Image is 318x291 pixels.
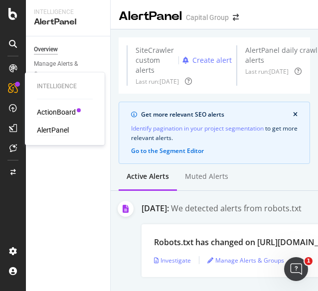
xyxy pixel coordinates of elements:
[34,44,58,55] div: Overview
[127,171,169,181] div: Active alerts
[171,203,302,214] div: We detected alerts from robots.txt
[37,125,69,135] a: AlertPanel
[207,252,284,268] button: Manage Alerts & Groups
[37,82,93,91] div: Intelligence
[141,110,293,119] div: Get more relevant SEO alerts
[136,77,179,86] div: Last run: [DATE]
[34,16,102,28] div: AlertPanel
[185,171,228,181] div: Muted alerts
[291,108,300,121] button: close banner
[34,59,94,80] div: Manage Alerts & Groups
[305,257,313,265] span: 1
[136,45,174,75] div: SiteCrawler custom alerts
[186,12,229,22] div: Capital Group
[207,256,284,265] a: Manage Alerts & Groups
[178,55,232,66] button: Create alert
[192,55,232,65] div: Create alert
[34,8,102,16] div: Intelligence
[154,256,191,265] a: Investigate
[131,146,204,155] button: Go to the Segment Editor
[284,257,308,281] iframe: Intercom live chat
[233,14,239,21] div: arrow-right-arrow-left
[142,203,169,214] div: [DATE]:
[34,44,103,55] a: Overview
[119,102,310,164] div: info banner
[131,123,298,143] div: to get more relevant alerts .
[154,252,191,268] button: Investigate
[37,107,76,117] a: ActionBoard
[119,8,182,25] div: AlertPanel
[245,67,289,76] div: Last run: [DATE]
[34,59,103,80] a: Manage Alerts & Groups
[131,123,264,134] a: Identify pagination in your project segmentation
